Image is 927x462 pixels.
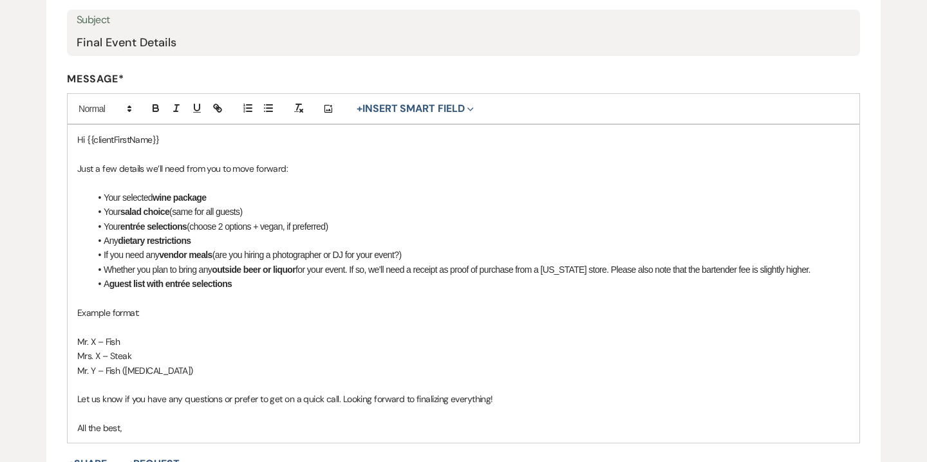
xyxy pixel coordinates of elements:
[77,335,850,349] p: Mr. X – Fish
[67,72,860,86] label: Message*
[77,364,850,378] p: Mr. Y – Fish ([MEDICAL_DATA])
[90,219,850,234] li: Your (choose 2 options + vegan, if preferred)
[77,133,850,147] p: Hi {{clientFirstName}}
[77,11,850,30] label: Subject
[77,393,493,405] span: Let us know if you have any questions or prefer to get on a quick call. Looking forward to finali...
[77,349,850,363] p: Mrs. X – Steak
[90,277,850,291] li: A
[77,162,850,176] p: Just a few details we’ll need from you to move forward:
[90,234,850,248] li: Any
[90,190,850,205] li: Your selected
[357,104,362,114] span: +
[90,248,850,262] li: If you need any (are you hiring a photographer or DJ for your event?)
[77,306,850,320] p: Example format:
[77,422,122,434] span: All the best,
[212,264,295,275] strong: outside beer or liquor
[120,207,169,217] strong: salad choice
[118,236,191,246] strong: dietary restrictions
[109,279,232,289] strong: guest list with entrée selections
[90,205,850,219] li: Your (same for all guests)
[153,192,206,203] strong: wine package
[352,101,478,116] button: Insert Smart Field
[90,263,850,277] li: Whether you plan to bring any for your event. If so, we’ll need a receipt as proof of purchase fr...
[159,250,212,260] strong: vendor meals
[120,221,187,232] strong: entrée selections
